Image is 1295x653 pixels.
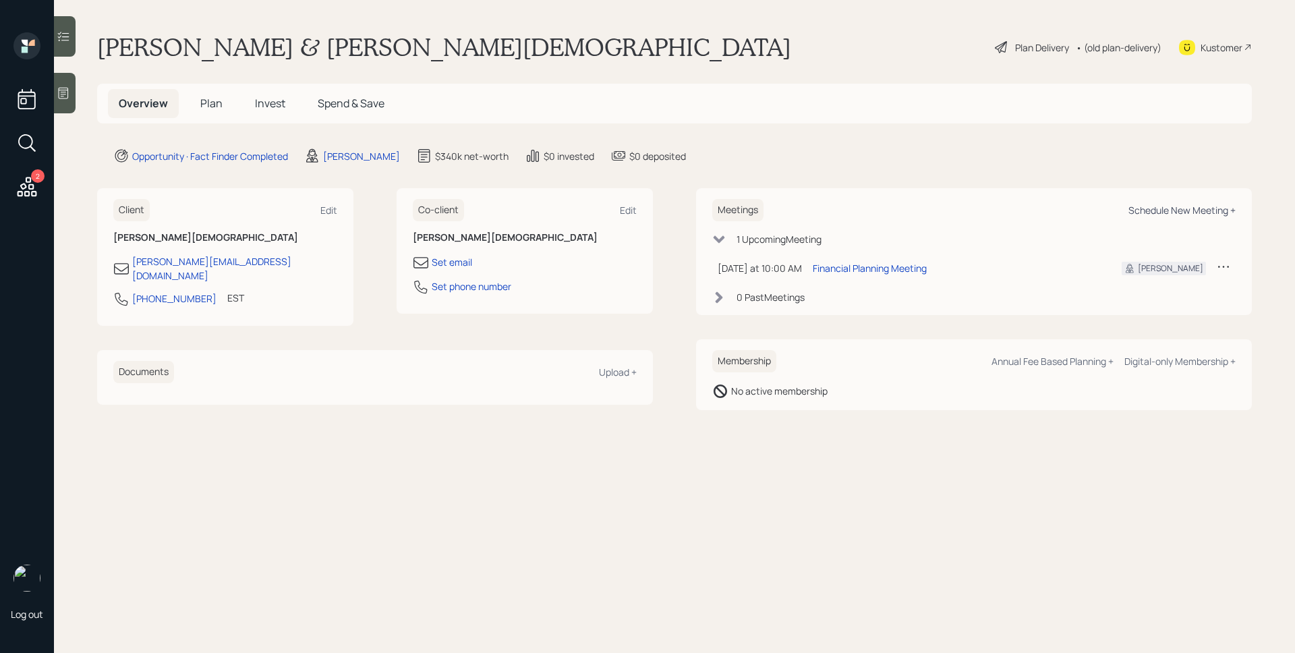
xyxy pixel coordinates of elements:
div: Upload + [599,366,637,378]
div: Schedule New Meeting + [1128,204,1236,217]
div: Digital-only Membership + [1124,355,1236,368]
div: Set phone number [432,279,511,293]
img: james-distasi-headshot.png [13,565,40,592]
div: Annual Fee Based Planning + [991,355,1114,368]
div: [PERSON_NAME] [323,149,400,163]
div: Opportunity · Fact Finder Completed [132,149,288,163]
div: [PERSON_NAME][EMAIL_ADDRESS][DOMAIN_NAME] [132,254,337,283]
div: $340k net-worth [435,149,509,163]
h6: Co-client [413,199,464,221]
div: EST [227,291,244,305]
div: [PHONE_NUMBER] [132,291,217,306]
div: [PERSON_NAME] [1138,262,1203,275]
span: Invest [255,96,285,111]
h6: [PERSON_NAME][DEMOGRAPHIC_DATA] [113,232,337,244]
div: 2 [31,169,45,183]
div: 1 Upcoming Meeting [737,232,822,246]
h6: Membership [712,350,776,372]
h6: [PERSON_NAME][DEMOGRAPHIC_DATA] [413,232,637,244]
div: Edit [620,204,637,217]
h6: Meetings [712,199,764,221]
div: $0 deposited [629,149,686,163]
div: Financial Planning Meeting [813,261,927,275]
div: 0 Past Meeting s [737,290,805,304]
div: Kustomer [1201,40,1242,55]
h1: [PERSON_NAME] & [PERSON_NAME][DEMOGRAPHIC_DATA] [97,32,791,62]
div: Log out [11,608,43,621]
div: Set email [432,255,472,269]
div: $0 invested [544,149,594,163]
div: Plan Delivery [1015,40,1069,55]
div: [DATE] at 10:00 AM [718,261,802,275]
div: • (old plan-delivery) [1076,40,1161,55]
span: Plan [200,96,223,111]
span: Spend & Save [318,96,384,111]
div: No active membership [731,384,828,398]
h6: Documents [113,361,174,383]
span: Overview [119,96,168,111]
h6: Client [113,199,150,221]
div: Edit [320,204,337,217]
